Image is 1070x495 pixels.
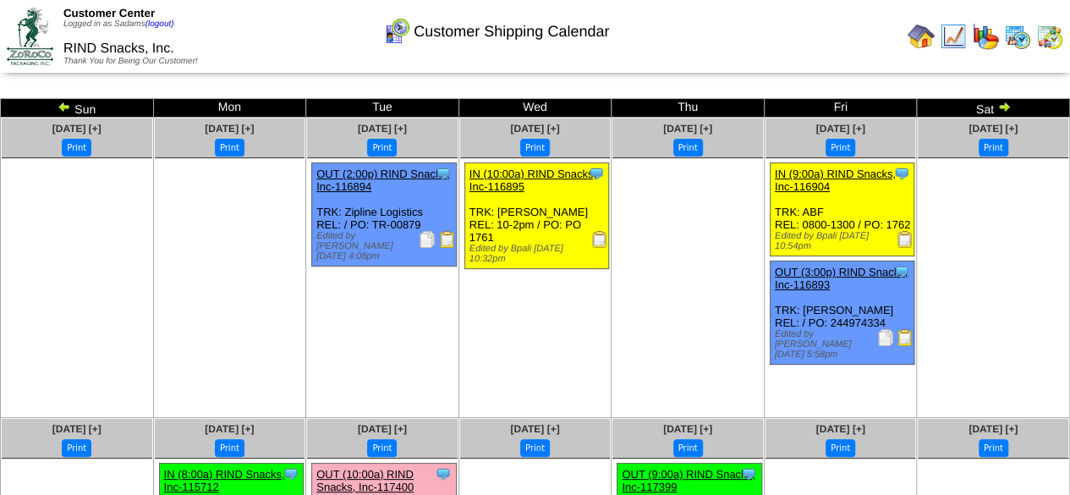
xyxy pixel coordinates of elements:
span: Customer Shipping Calendar [414,23,609,41]
a: OUT (9:00a) RIND Snacks, Inc-117399 [622,468,754,493]
button: Print [673,439,703,457]
a: OUT (2:00p) RIND Snacks, Inc-116894 [316,168,449,193]
td: Fri [764,99,917,118]
a: [DATE] [+] [205,123,254,135]
button: Print [673,139,703,157]
td: Wed [458,99,612,118]
a: (logout) [145,19,174,29]
div: TRK: ABF REL: 0800-1300 / PO: 1762 [770,163,914,256]
img: Receiving Document [591,231,608,248]
div: Edited by Bpali [DATE] 10:32pm [469,244,608,264]
td: Thu [612,99,765,118]
a: OUT (10:00a) RIND Snacks, Inc-117400 [316,468,414,493]
button: Print [62,439,91,457]
div: Edited by Bpali [DATE] 10:54pm [775,231,914,251]
a: [DATE] [+] [968,123,1018,135]
img: Tooltip [588,165,605,182]
img: Tooltip [435,165,452,182]
a: [DATE] [+] [510,123,559,135]
button: Print [62,139,91,157]
button: Print [367,139,397,157]
div: Edited by [PERSON_NAME] [DATE] 4:08pm [316,231,455,261]
img: Tooltip [740,465,757,482]
a: [DATE] [+] [205,423,254,435]
span: Customer Center [63,7,155,19]
img: Tooltip [893,263,910,280]
img: home.gif [908,23,935,50]
img: calendarprod.gif [1004,23,1031,50]
img: Bill of Lading [439,231,456,248]
img: Tooltip [893,165,910,182]
a: [DATE] [+] [52,123,102,135]
button: Print [979,439,1008,457]
td: Mon [153,99,306,118]
span: Logged in as Sadams [63,19,174,29]
a: [DATE] [+] [510,423,559,435]
td: Sat [917,99,1070,118]
a: IN (10:00a) RIND Snacks, Inc-116895 [469,168,596,193]
a: IN (8:00a) RIND Snacks, Inc-115712 [164,468,285,493]
span: Thank You for Being Our Customer! [63,57,198,66]
span: RIND Snacks, Inc. [63,41,174,56]
img: Tooltip [283,465,299,482]
td: Tue [306,99,459,118]
img: Bill of Lading [897,329,914,346]
td: Sun [1,99,154,118]
button: Print [367,439,397,457]
div: TRK: Zipline Logistics REL: / PO: TR-00879 [312,163,456,267]
img: calendarinout.gif [1036,23,1063,50]
img: Receiving Document [897,231,914,248]
button: Print [826,139,855,157]
img: Packing Slip [877,329,894,346]
a: [DATE] [+] [52,423,102,435]
img: calendarcustomer.gif [383,18,410,45]
button: Print [979,139,1008,157]
a: IN (9:00a) RIND Snacks, Inc-116904 [775,168,896,193]
a: OUT (3:00p) RIND Snacks, Inc-116893 [775,266,908,291]
button: Print [215,439,244,457]
a: [DATE] [+] [663,423,712,435]
img: ZoRoCo_Logo(Green%26Foil)%20jpg.webp [7,8,53,64]
a: [DATE] [+] [663,123,712,135]
img: Tooltip [435,465,452,482]
img: Packing Slip [419,231,436,248]
a: [DATE] [+] [358,123,407,135]
a: [DATE] [+] [968,423,1018,435]
button: Print [520,139,550,157]
button: Print [520,439,550,457]
img: arrowright.gif [997,100,1011,113]
a: [DATE] [+] [816,423,865,435]
a: [DATE] [+] [358,423,407,435]
div: TRK: [PERSON_NAME] REL: / PO: 244974334 [770,261,914,365]
div: Edited by [PERSON_NAME] [DATE] 5:58pm [775,329,914,360]
button: Print [826,439,855,457]
img: line_graph.gif [940,23,967,50]
img: graph.gif [972,23,999,50]
div: TRK: [PERSON_NAME] REL: 10-2pm / PO: PO 1761 [464,163,608,269]
img: arrowleft.gif [58,100,71,113]
button: Print [215,139,244,157]
a: [DATE] [+] [816,123,865,135]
